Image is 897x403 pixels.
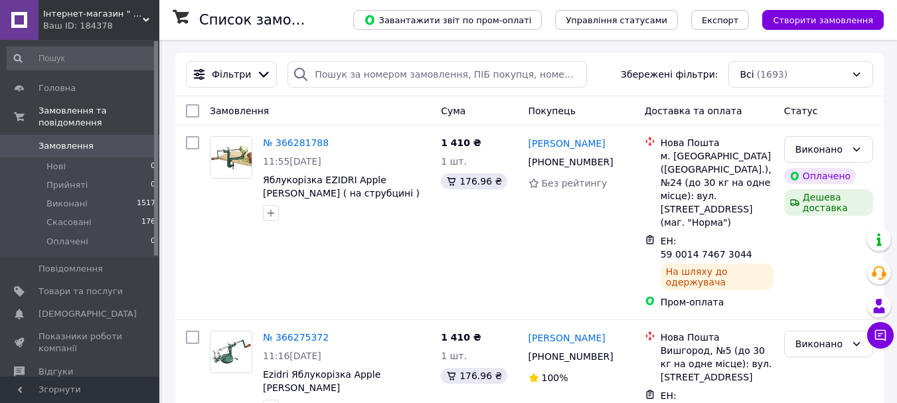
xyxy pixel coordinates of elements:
[566,15,667,25] span: Управління статусами
[39,285,123,297] span: Товари та послуги
[39,308,137,320] span: [DEMOGRAPHIC_DATA]
[43,20,159,32] div: Ваш ID: 184378
[39,331,123,355] span: Показники роботи компанії
[210,136,252,179] a: Фото товару
[691,10,750,30] button: Експорт
[661,331,774,344] div: Нова Пошта
[784,189,873,216] div: Дешева доставка
[46,236,88,248] span: Оплачені
[263,351,321,361] span: 11:16[DATE]
[661,295,774,309] div: Пром-оплата
[46,179,88,191] span: Прийняті
[212,68,251,81] span: Фільтри
[141,216,155,228] span: 176
[555,10,678,30] button: Управління статусами
[353,10,542,30] button: Завантажити звіт по пром-оплаті
[39,366,73,378] span: Відгуки
[441,156,467,167] span: 1 шт.
[526,347,616,366] div: [PHONE_NUMBER]
[210,137,252,178] img: Фото товару
[661,264,774,290] div: На шляху до одержувача
[287,61,587,88] input: Пошук за номером замовлення, ПІБ покупця, номером телефону, Email, номером накладної
[529,106,576,116] span: Покупець
[795,337,846,351] div: Виконано
[263,137,329,148] a: № 366281788
[661,344,774,384] div: Вишгород, №5 (до 30 кг на одне місце): вул. [STREET_ADDRESS]
[210,339,252,365] img: Фото товару
[441,137,481,148] span: 1 410 ₴
[263,156,321,167] span: 11:55[DATE]
[199,12,334,28] h1: Список замовлень
[441,332,481,343] span: 1 410 ₴
[263,369,380,393] a: Ezidri Яблукорізка Apple [PERSON_NAME]
[867,322,894,349] button: Чат з покупцем
[795,142,846,157] div: Виконано
[46,161,66,173] span: Нові
[784,106,818,116] span: Статус
[621,68,718,81] span: Збережені фільтри:
[661,236,752,260] span: ЕН: 59 0014 7467 3044
[137,198,155,210] span: 1517
[773,15,873,25] span: Створити замовлення
[7,46,157,70] input: Пошук
[762,10,884,30] button: Створити замовлення
[749,14,884,25] a: Створити замовлення
[757,69,788,80] span: (1693)
[263,332,329,343] a: № 366275372
[39,263,103,275] span: Повідомлення
[529,137,606,150] a: [PERSON_NAME]
[542,178,608,189] span: Без рейтингу
[661,136,774,149] div: Нова Пошта
[210,331,252,373] a: Фото товару
[661,149,774,229] div: м. [GEOGRAPHIC_DATA] ([GEOGRAPHIC_DATA].), №24 (до 30 кг на одне місце): вул. [STREET_ADDRESS] (м...
[702,15,739,25] span: Експорт
[529,331,606,345] a: [PERSON_NAME]
[263,175,420,199] a: Яблукорізка EZIDRI Apple [PERSON_NAME] ( на струбцині )
[441,106,465,116] span: Cума
[151,161,155,173] span: 0
[43,8,143,20] span: Інтернет-магазин " 7pokupok " офіційний ділер тм. " EZIDRI "
[39,140,94,152] span: Замовлення
[364,14,531,26] span: Завантажити звіт по пром-оплаті
[441,173,507,189] div: 176.96 ₴
[39,105,159,129] span: Замовлення та повідомлення
[151,236,155,248] span: 0
[441,368,507,384] div: 176.96 ₴
[46,198,88,210] span: Виконані
[46,216,92,228] span: Скасовані
[542,372,568,383] span: 100%
[39,82,76,94] span: Головна
[740,68,754,81] span: Всі
[784,168,856,184] div: Оплачено
[526,153,616,171] div: [PHONE_NUMBER]
[210,106,269,116] span: Замовлення
[645,106,742,116] span: Доставка та оплата
[151,179,155,191] span: 0
[441,351,467,361] span: 1 шт.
